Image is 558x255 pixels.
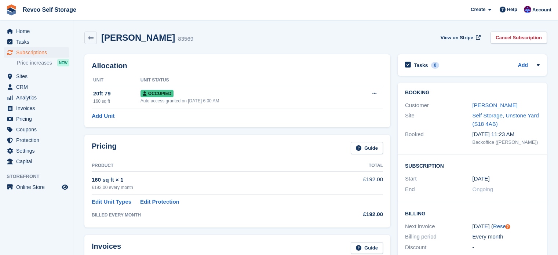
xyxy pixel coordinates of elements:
[6,4,17,15] img: stora-icon-8386f47178a22dfd0bd8f6a31ec36ba5ce8667c1dd55bd0f319d3a0aa187defe.svg
[473,222,540,231] div: [DATE] ( )
[405,210,540,217] h2: Billing
[441,34,473,41] span: View on Stripe
[405,243,473,252] div: Discount
[92,62,383,70] h2: Allocation
[473,102,518,108] a: [PERSON_NAME]
[92,160,329,172] th: Product
[329,171,383,194] td: £192.00
[493,223,507,229] a: Reset
[16,156,60,167] span: Capital
[507,6,517,13] span: Help
[92,242,121,254] h2: Invoices
[473,175,490,183] time: 2025-06-01 00:00:00 UTC
[438,32,482,44] a: View on Stripe
[7,173,73,180] span: Storefront
[473,139,540,146] div: Backoffice ([PERSON_NAME])
[524,6,531,13] img: Lianne Revell
[4,82,69,92] a: menu
[141,90,174,97] span: Occupied
[471,6,485,13] span: Create
[4,135,69,145] a: menu
[351,242,383,254] a: Guide
[16,103,60,113] span: Invoices
[16,82,60,92] span: CRM
[178,35,193,43] div: 83569
[4,146,69,156] a: menu
[4,92,69,103] a: menu
[61,183,69,192] a: Preview store
[16,114,60,124] span: Pricing
[532,6,551,14] span: Account
[17,59,69,67] a: Price increases NEW
[490,32,547,44] a: Cancel Subscription
[92,184,329,191] div: £192.00 every month
[518,61,528,70] a: Add
[140,198,179,206] a: Edit Protection
[16,37,60,47] span: Tasks
[329,210,383,219] div: £192.00
[405,185,473,194] div: End
[351,142,383,154] a: Guide
[473,112,539,127] a: Self Storage, Unstone Yard (S18 4AB)
[414,62,428,69] h2: Tasks
[16,26,60,36] span: Home
[473,243,540,252] div: -
[405,222,473,231] div: Next invoice
[329,160,383,172] th: Total
[57,59,69,66] div: NEW
[17,59,52,66] span: Price increases
[4,124,69,135] a: menu
[16,135,60,145] span: Protection
[141,98,343,104] div: Auto access granted on [DATE] 6:00 AM
[405,130,473,146] div: Booked
[16,47,60,58] span: Subscriptions
[16,146,60,156] span: Settings
[101,33,175,43] h2: [PERSON_NAME]
[16,71,60,81] span: Sites
[92,142,117,154] h2: Pricing
[4,182,69,192] a: menu
[4,26,69,36] a: menu
[92,212,329,218] div: BILLED EVERY MONTH
[16,124,60,135] span: Coupons
[473,186,493,192] span: Ongoing
[92,112,114,120] a: Add Unit
[141,74,343,86] th: Unit Status
[93,90,141,98] div: 20ft 79
[431,62,440,69] div: 0
[405,101,473,110] div: Customer
[16,182,60,192] span: Online Store
[16,92,60,103] span: Analytics
[405,112,473,128] div: Site
[4,156,69,167] a: menu
[93,98,141,105] div: 160 sq ft
[20,4,79,16] a: Revco Self Storage
[405,233,473,241] div: Billing period
[4,103,69,113] a: menu
[92,198,131,206] a: Edit Unit Types
[4,37,69,47] a: menu
[92,74,141,86] th: Unit
[504,223,511,230] div: Tooltip anchor
[405,162,540,169] h2: Subscription
[405,90,540,96] h2: Booking
[473,233,540,241] div: Every month
[4,71,69,81] a: menu
[405,175,473,183] div: Start
[4,114,69,124] a: menu
[473,130,540,139] div: [DATE] 11:23 AM
[92,176,329,184] div: 160 sq ft × 1
[4,47,69,58] a: menu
